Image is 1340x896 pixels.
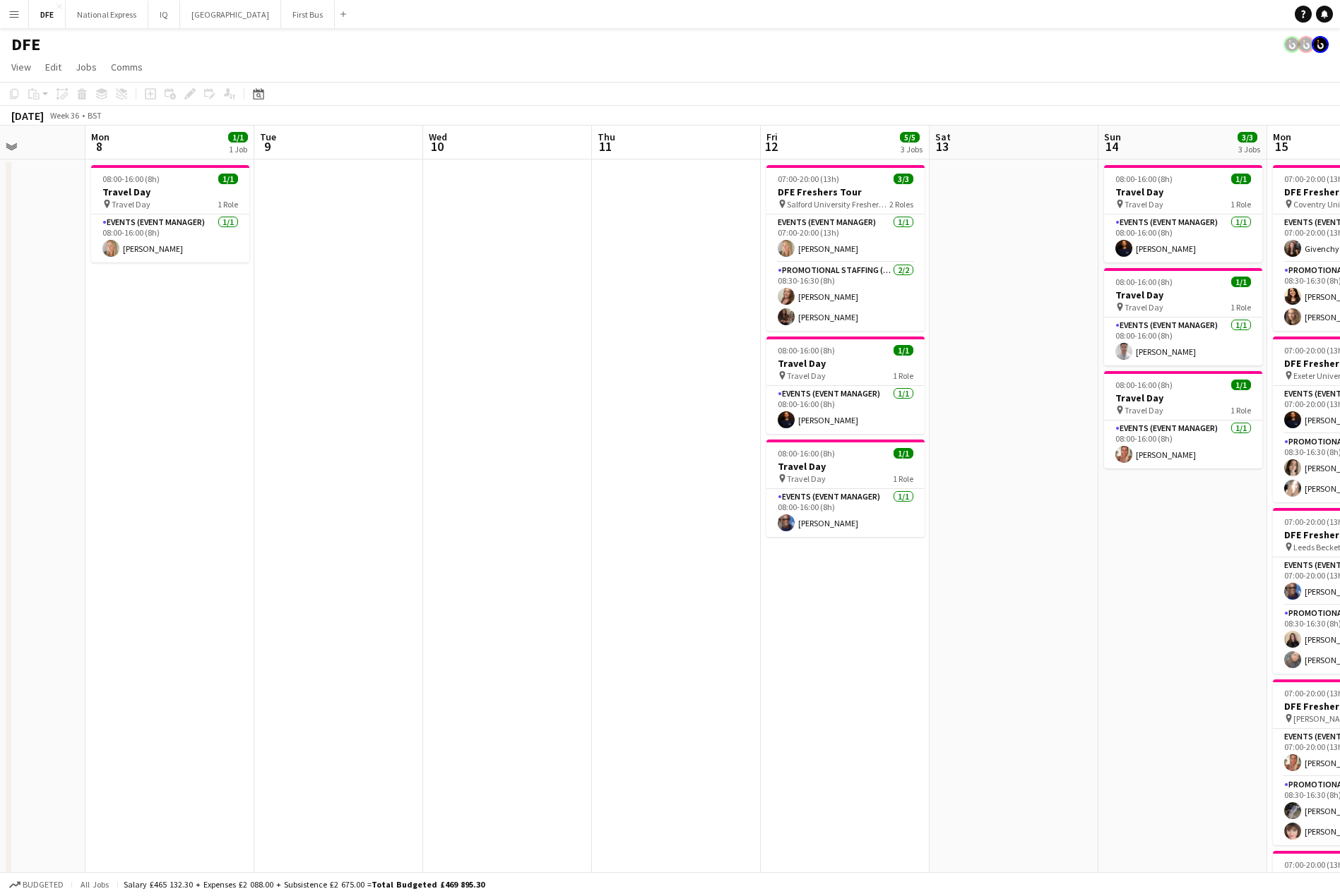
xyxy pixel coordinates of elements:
app-user-avatar: Tim Bodenham [1298,36,1315,53]
app-job-card: 08:00-16:00 (8h)1/1Travel Day Travel Day1 RoleEvents (Event Manager)1/108:00-16:00 (8h)[PERSON_NAME] [766,440,925,537]
span: 10 [427,138,447,155]
span: Comms [111,61,143,73]
button: First Bus [281,1,335,28]
span: Travel Day [787,473,826,484]
span: 08:00-16:00 (8h) [1115,174,1173,184]
button: Budgeted [7,877,66,892]
button: IQ [148,1,180,28]
h3: Travel Day [1104,392,1262,404]
app-job-card: 07:00-20:00 (13h)3/3DFE Freshers Tour Salford University Freshers Fair2 RolesEvents (Event Manage... [766,165,925,331]
h3: Travel Day [766,357,925,370]
a: View [6,58,37,76]
span: Budgeted [23,880,64,890]
app-job-card: 08:00-16:00 (8h)1/1Travel Day Travel Day1 RoleEvents (Event Manager)1/108:00-16:00 (8h)[PERSON_NAME] [1104,268,1262,365]
app-job-card: 08:00-16:00 (8h)1/1Travel Day Travel Day1 RoleEvents (Event Manager)1/108:00-16:00 (8h)[PERSON_NAME] [91,165,249,262]
span: Travel Day [787,370,826,381]
span: 1/1 [1231,380,1251,390]
span: 08:00-16:00 (8h) [1115,380,1173,390]
app-job-card: 08:00-16:00 (8h)1/1Travel Day Travel Day1 RoleEvents (Event Manager)1/108:00-16:00 (8h)[PERSON_NAME] [766,337,925,434]
span: 1 Role [893,473,913,484]
span: Travel Day [1125,302,1163,313]
div: Salary £465 132.30 + Expenses £2 088.00 + Subsistence £2 675.00 = [124,879,485,890]
span: All jobs [78,879,112,890]
app-card-role: Events (Event Manager)1/108:00-16:00 (8h)[PERSON_NAME] [1104,214,1262,262]
span: Salford University Freshers Fair [787,199,889,210]
h3: Travel Day [766,460,925,473]
span: 1/1 [894,448,913,459]
span: Week 36 [47,110,82,121]
span: Mon [1273,131,1291,143]
a: Edit [40,58,67,76]
span: 1/1 [1231,277,1251,287]
span: 9 [258,138,276,155]
span: View [11,61,31,73]
span: Travel Day [1125,405,1163,416]
span: 2 Roles [889,199,913,210]
span: Mon [91,131,109,143]
app-card-role: Events (Event Manager)1/108:00-16:00 (8h)[PERSON_NAME] [766,386,925,434]
span: 1/1 [1231,174,1251,184]
span: Wed [429,131,447,143]
button: DFE [29,1,66,28]
app-card-role: Events (Event Manager)1/107:00-20:00 (13h)[PERSON_NAME] [766,214,925,262]
app-card-role: Events (Event Manager)1/108:00-16:00 (8h)[PERSON_NAME] [1104,317,1262,365]
span: 14 [1102,138,1121,155]
span: 15 [1271,138,1291,155]
h3: Travel Day [1104,289,1262,301]
app-job-card: 08:00-16:00 (8h)1/1Travel Day Travel Day1 RoleEvents (Event Manager)1/108:00-16:00 (8h)[PERSON_NAME] [1104,371,1262,468]
h1: DFE [11,34,40,55]
span: 11 [595,138,615,155]
span: Tue [260,131,276,143]
span: 08:00-16:00 (8h) [778,448,835,459]
app-card-role: Events (Event Manager)1/108:00-16:00 (8h)[PERSON_NAME] [91,214,249,262]
span: Sun [1104,131,1121,143]
span: 08:00-16:00 (8h) [778,345,835,356]
button: [GEOGRAPHIC_DATA] [180,1,281,28]
div: 1 Job [229,144,247,155]
span: 1 Role [218,199,238,210]
span: Edit [45,61,61,73]
span: Thu [598,131,615,143]
span: 08:00-16:00 (8h) [102,174,160,184]
span: Total Budgeted £469 895.30 [372,879,485,890]
h3: Travel Day [1104,186,1262,198]
span: 1 Role [1231,302,1251,313]
div: BST [88,110,102,121]
div: 3 Jobs [901,144,923,155]
app-card-role: Events (Event Manager)1/108:00-16:00 (8h)[PERSON_NAME] [766,489,925,537]
span: 12 [764,138,778,155]
div: [DATE] [11,109,44,123]
a: Comms [105,58,148,76]
span: Jobs [76,61,97,73]
h3: Travel Day [91,186,249,198]
span: 1 Role [893,370,913,381]
span: 1/1 [218,174,238,184]
span: 8 [89,138,109,155]
app-card-role: Events (Event Manager)1/108:00-16:00 (8h)[PERSON_NAME] [1104,420,1262,468]
span: Travel Day [1125,199,1163,210]
span: 13 [933,138,951,155]
div: 3 Jobs [1238,144,1260,155]
span: 08:00-16:00 (8h) [1115,277,1173,287]
h3: DFE Freshers Tour [766,186,925,198]
app-job-card: 08:00-16:00 (8h)1/1Travel Day Travel Day1 RoleEvents (Event Manager)1/108:00-16:00 (8h)[PERSON_NAME] [1104,165,1262,262]
app-user-avatar: Tim Bodenham [1283,36,1300,53]
span: 3/3 [894,174,913,184]
span: Travel Day [112,199,150,210]
span: Sat [935,131,951,143]
span: 3/3 [1238,132,1257,143]
span: Fri [766,131,778,143]
span: 1 Role [1231,199,1251,210]
span: 1/1 [894,345,913,356]
span: 5/5 [900,132,920,143]
app-card-role: Promotional Staffing (Brand Ambassadors)2/208:30-16:30 (8h)[PERSON_NAME][PERSON_NAME] [766,262,925,331]
span: 07:00-20:00 (13h) [778,174,839,184]
app-user-avatar: Tim Bodenham [1312,36,1329,53]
